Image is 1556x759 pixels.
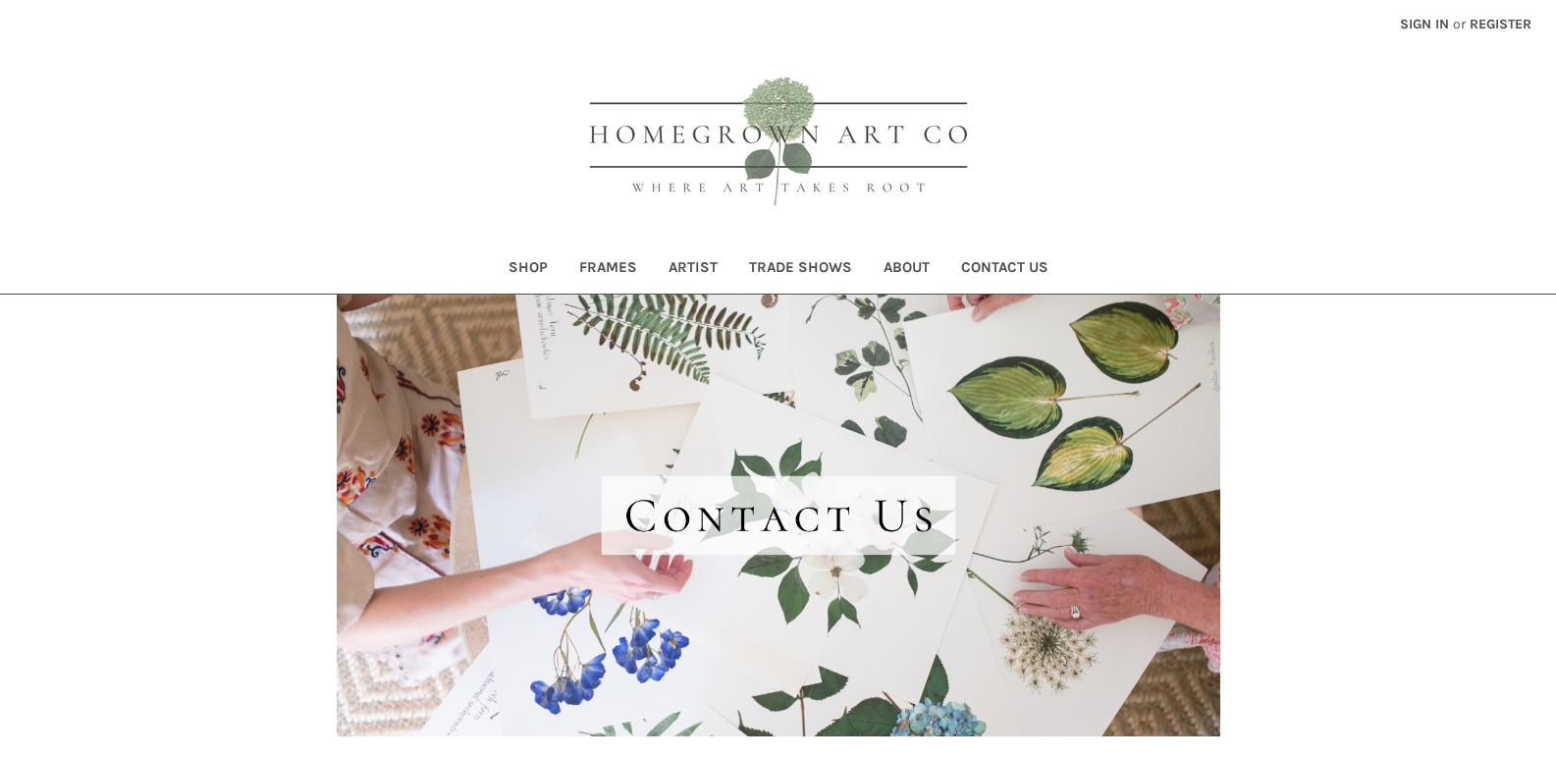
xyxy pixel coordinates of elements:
[558,55,999,232] img: HOMEGROWN ART CO
[563,245,653,294] a: Frames
[1451,14,1468,34] span: or
[945,245,1064,294] a: Contact Us
[653,245,733,294] a: Artist
[493,245,563,294] a: Shop
[733,245,868,294] a: Trade Shows
[868,245,945,294] a: About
